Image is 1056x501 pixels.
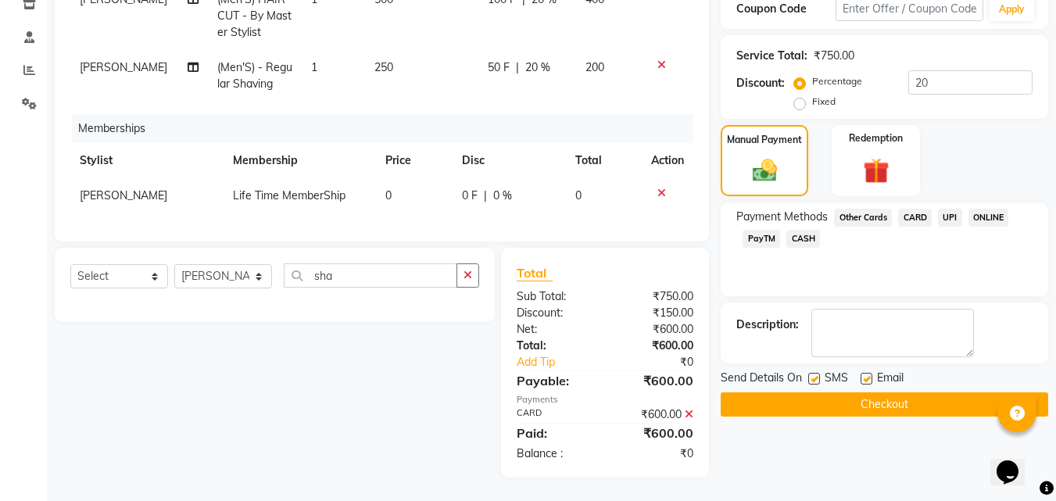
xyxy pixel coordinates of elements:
[605,338,705,354] div: ₹600.00
[605,288,705,305] div: ₹750.00
[505,354,621,370] a: Add Tip
[812,74,862,88] label: Percentage
[736,317,799,333] div: Description:
[575,188,582,202] span: 0
[898,209,932,227] span: CARD
[493,188,512,204] span: 0 %
[233,188,345,202] span: Life Time MemberShip
[736,1,835,17] div: Coupon Code
[505,424,605,442] div: Paid:
[849,131,903,145] label: Redemption
[453,143,566,178] th: Disc
[488,59,510,76] span: 50 F
[812,95,836,109] label: Fixed
[505,321,605,338] div: Net:
[484,188,487,204] span: |
[311,60,317,74] span: 1
[217,60,292,91] span: (Men'S) - Regular Shaving
[505,446,605,462] div: Balance :
[505,371,605,390] div: Payable:
[642,143,693,178] th: Action
[224,143,376,178] th: Membership
[462,188,478,204] span: 0 F
[385,188,392,202] span: 0
[736,209,828,225] span: Payment Methods
[721,392,1048,417] button: Checkout
[70,143,224,178] th: Stylist
[968,209,1009,227] span: ONLINE
[605,321,705,338] div: ₹600.00
[376,143,453,178] th: Price
[721,370,802,389] span: Send Details On
[605,406,705,423] div: ₹600.00
[585,60,604,74] span: 200
[566,143,643,178] th: Total
[517,393,693,406] div: Payments
[605,446,705,462] div: ₹0
[834,209,892,227] span: Other Cards
[605,424,705,442] div: ₹600.00
[505,288,605,305] div: Sub Total:
[80,188,167,202] span: [PERSON_NAME]
[727,133,802,147] label: Manual Payment
[525,59,550,76] span: 20 %
[605,371,705,390] div: ₹600.00
[786,230,820,248] span: CASH
[505,406,605,423] div: CARD
[938,209,962,227] span: UPI
[284,263,457,288] input: Search
[374,60,393,74] span: 250
[72,114,705,143] div: Memberships
[877,370,904,389] span: Email
[516,59,519,76] span: |
[517,265,553,281] span: Total
[505,305,605,321] div: Discount:
[825,370,848,389] span: SMS
[736,48,807,64] div: Service Total:
[605,305,705,321] div: ₹150.00
[745,156,785,184] img: _cash.svg
[80,60,167,74] span: [PERSON_NAME]
[736,75,785,91] div: Discount:
[855,155,897,187] img: _gift.svg
[814,48,854,64] div: ₹750.00
[990,438,1040,485] iframe: chat widget
[622,354,706,370] div: ₹0
[505,338,605,354] div: Total:
[743,230,780,248] span: PayTM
